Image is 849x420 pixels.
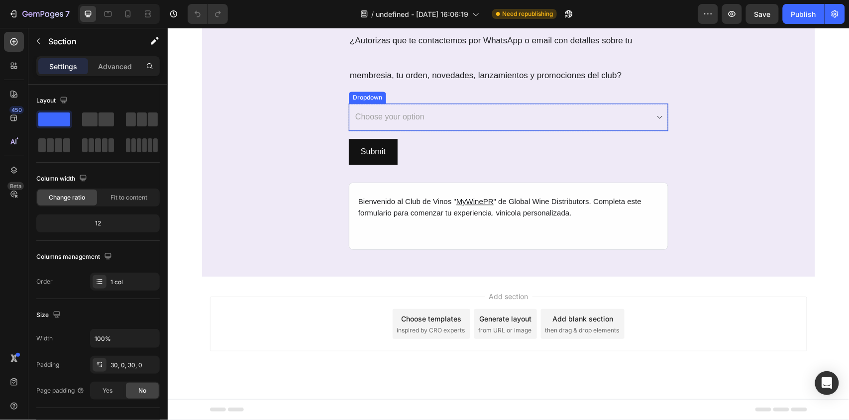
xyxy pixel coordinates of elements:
[181,111,230,137] button: Submit
[36,334,53,343] div: Width
[502,9,553,18] span: Need republishing
[311,298,364,307] span: from URL or image
[312,286,364,296] div: Generate layout
[65,8,70,20] p: 7
[110,278,157,287] div: 1 col
[110,193,147,202] span: Fit to content
[376,9,468,19] span: undefined - [DATE] 16:06:19
[36,309,63,322] div: Size
[791,9,816,19] div: Publish
[193,117,218,131] div: Submit
[746,4,779,24] button: Save
[318,263,365,274] span: Add section
[371,9,374,19] span: /
[38,216,158,230] div: 12
[49,61,77,72] p: Settings
[91,329,159,347] input: Auto
[48,35,130,47] p: Section
[4,4,74,24] button: 7
[36,360,59,369] div: Padding
[385,286,445,296] div: Add blank section
[7,182,24,190] div: Beta
[783,4,825,24] button: Publish
[191,168,491,191] p: Bienvenido al Club de Vinos " " de Global Wine Distributors. Completa este formulario para comenz...
[815,371,839,395] div: Open Intercom Messenger
[229,298,297,307] span: inspired by CRO experts
[289,169,326,178] a: MyWinePR
[36,386,85,395] div: Page padding
[36,277,53,286] div: Order
[36,250,114,264] div: Columns management
[9,106,24,114] div: 450
[183,65,216,74] div: Dropdown
[377,298,451,307] span: then drag & drop elements
[110,361,157,370] div: 30, 0, 30, 0
[103,386,112,395] span: Yes
[49,193,86,202] span: Change ratio
[36,94,70,107] div: Layout
[98,61,132,72] p: Advanced
[138,386,146,395] span: No
[754,10,771,18] span: Save
[36,172,89,186] div: Column width
[234,286,294,296] div: Choose templates
[188,4,228,24] div: Undo/Redo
